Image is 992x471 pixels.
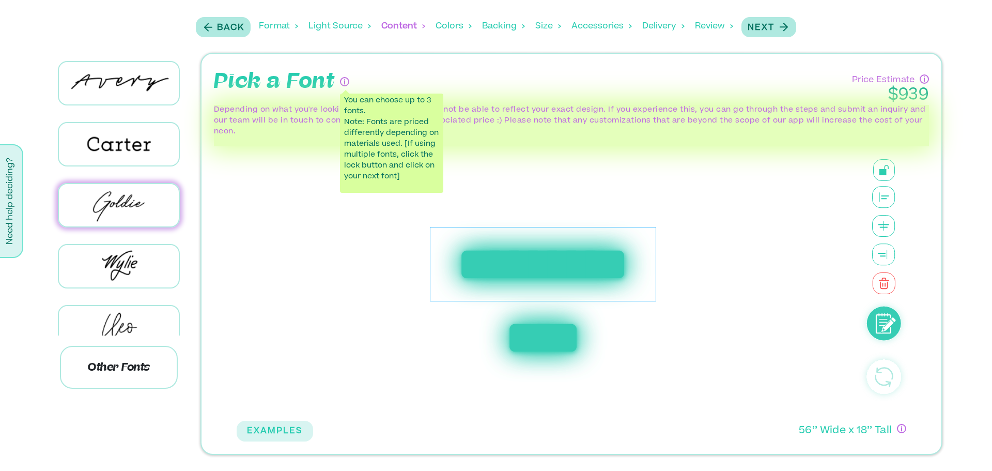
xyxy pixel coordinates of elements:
p: $ 939 [852,86,929,105]
img: Wylie [59,245,179,287]
iframe: Chat Widget [940,421,992,471]
p: Price Estimate [852,71,915,86]
div: Backing [482,10,525,42]
div: Accessories [571,10,632,42]
img: Avery [59,62,179,104]
p: Next [748,22,774,34]
div: Have questions about pricing or just need a human touch? Go through the process and submit an inq... [920,74,929,84]
p: You can choose up to 3 fonts. Note: Fonts are priced differently depending on materials used. [If... [344,96,439,183]
div: Light Source [308,10,371,42]
div: Colors [436,10,472,42]
button: Back [196,17,251,37]
div: Content [381,10,425,42]
img: Cleo [59,306,179,348]
div: Format [259,10,298,42]
div: If you have questions about size, or if you can’t design exactly what you want here, no worries! ... [897,424,906,433]
p: Back [217,22,244,34]
p: Depending on what you're looking to create our app may not be able to reflect your exact design. ... [214,105,929,138]
button: Next [741,17,796,37]
p: Pick a Font [214,66,335,97]
img: Goldie [59,184,179,226]
img: Carter [59,123,179,165]
div: Review [695,10,733,42]
button: EXAMPLES [237,421,313,442]
p: Other Fonts [60,346,178,389]
div: Delivery [642,10,685,42]
p: 56 ’’ Wide x 18 ’’ Tall [799,424,892,439]
div: Size [535,10,561,42]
